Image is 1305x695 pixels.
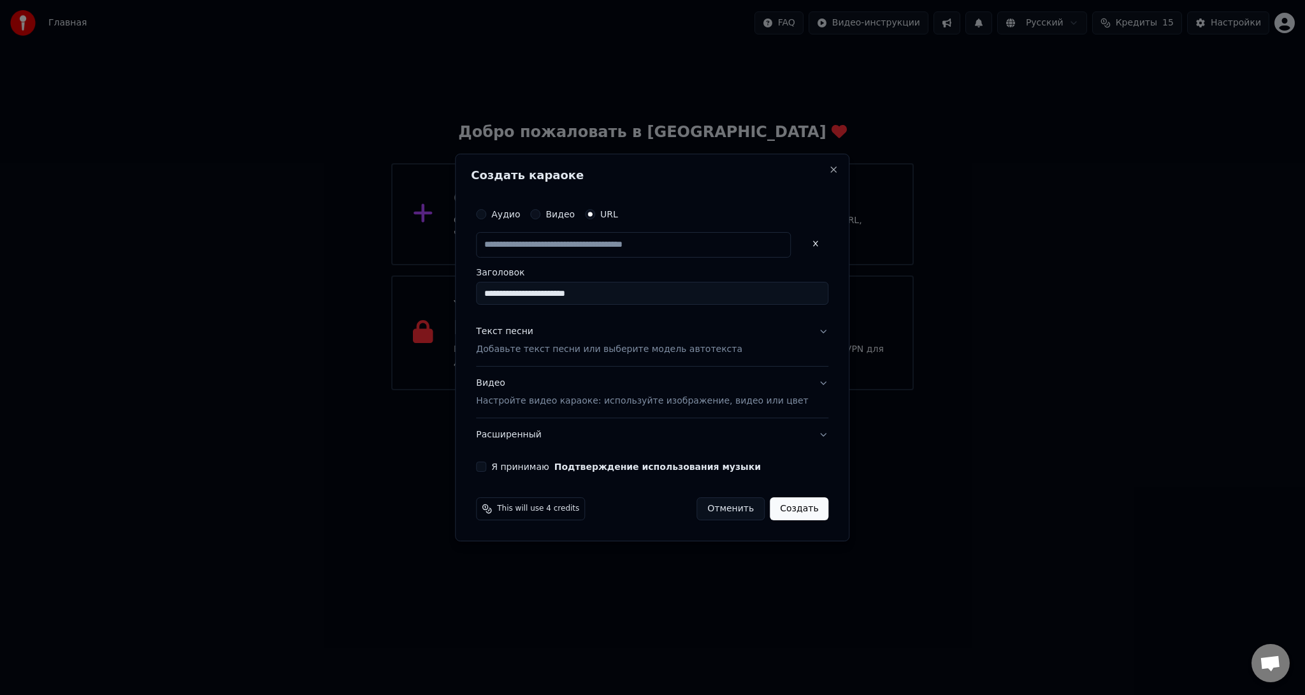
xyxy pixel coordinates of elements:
[696,497,765,520] button: Отменить
[554,462,761,471] button: Я принимаю
[476,343,742,356] p: Добавьте текст песни или выберите модель автотекста
[476,367,828,418] button: ВидеоНастройте видео караоке: используйте изображение, видео или цвет
[491,462,761,471] label: Я принимаю
[476,377,808,407] div: Видео
[497,504,579,514] span: This will use 4 credits
[491,210,520,219] label: Аудио
[545,210,575,219] label: Видео
[476,418,828,451] button: Расширенный
[471,170,833,181] h2: Создать караоке
[770,497,828,520] button: Создать
[600,210,618,219] label: URL
[476,268,828,277] label: Заголовок
[476,315,828,366] button: Текст песниДобавьте текст песни или выберите модель автотекста
[476,395,808,407] p: Настройте видео караоке: используйте изображение, видео или цвет
[476,325,533,338] div: Текст песни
